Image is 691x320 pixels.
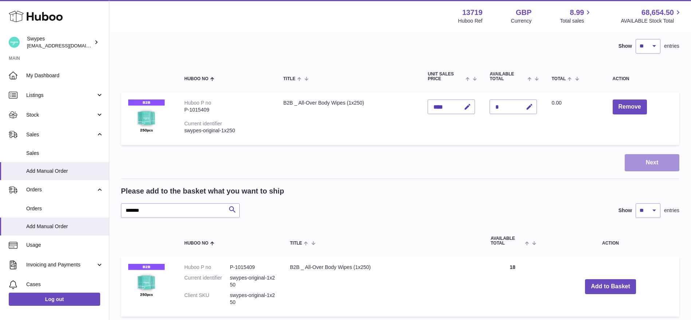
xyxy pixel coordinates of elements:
[613,99,647,114] button: Remove
[625,154,679,171] button: Next
[9,37,20,48] img: internalAdmin-13719@internal.huboo.com
[26,150,103,157] span: Sales
[511,17,532,24] div: Currency
[121,186,284,196] h2: Please add to the basket what you want to ship
[26,72,103,79] span: My Dashboard
[483,257,542,316] td: 18
[664,207,679,214] span: entries
[641,8,674,17] span: 68,654.50
[26,168,103,175] span: Add Manual Order
[26,242,103,249] span: Usage
[26,186,96,193] span: Orders
[613,77,672,81] div: Action
[283,77,295,81] span: Title
[26,223,103,230] span: Add Manual Order
[27,43,107,48] span: [EMAIL_ADDRESS][DOMAIN_NAME]
[26,131,96,138] span: Sales
[276,92,421,145] td: B2B _ All-Over Body Wipes (1x250)
[542,229,679,253] th: Action
[585,279,636,294] button: Add to Basket
[551,77,566,81] span: Total
[128,264,165,300] img: B2B _ All-Over Body Wipes (1x250)
[516,8,531,17] strong: GBP
[462,8,483,17] strong: 13719
[26,261,96,268] span: Invoicing and Payments
[184,106,269,113] div: P-1015409
[664,43,679,50] span: entries
[621,17,682,24] span: AVAILABLE Stock Total
[290,241,302,246] span: Title
[428,72,464,81] span: Unit Sales Price
[230,274,275,288] dd: swypes-original-1x250
[621,8,682,24] a: 68,654.50 AVAILABLE Stock Total
[230,292,275,306] dd: swypes-original-1x250
[491,236,523,246] span: AVAILABLE Total
[184,77,208,81] span: Huboo no
[27,35,93,49] div: Swypes
[184,121,222,126] div: Current identifier
[560,8,592,24] a: 8.99 Total sales
[570,8,584,17] span: 8.99
[184,292,230,306] dt: Client SKU
[26,205,103,212] span: Orders
[551,100,561,106] span: 0.00
[9,293,100,306] a: Log out
[184,241,208,246] span: Huboo no
[184,100,211,106] div: Huboo P no
[128,99,165,136] img: B2B _ All-Over Body Wipes (1x250)
[490,72,526,81] span: AVAILABLE Total
[184,274,230,288] dt: Current identifier
[283,257,483,316] td: B2B _ All-Over Body Wipes (1x250)
[458,17,483,24] div: Huboo Ref
[184,127,269,134] div: swypes-original-1x250
[26,281,103,288] span: Cases
[619,207,632,214] label: Show
[230,264,275,271] dd: P-1015409
[26,112,96,118] span: Stock
[560,17,592,24] span: Total sales
[619,43,632,50] label: Show
[26,92,96,99] span: Listings
[184,264,230,271] dt: Huboo P no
